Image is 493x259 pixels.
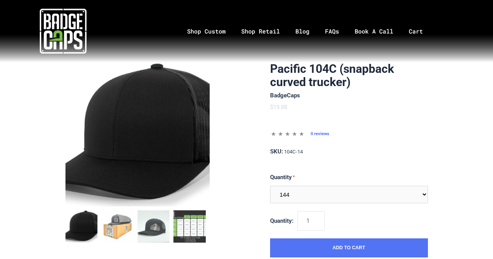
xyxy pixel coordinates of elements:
button: mark as featured image [138,210,170,243]
img: BadgeCaps - Pacific 104C [65,210,98,243]
a: Cart [401,11,440,52]
img: badgecaps white logo with green acccent [40,8,87,55]
h1: Pacific 104C (snapback curved trucker) [270,62,428,89]
button: mark as featured image [101,210,134,243]
button: mark as featured image [65,210,98,243]
span: 104C-14 [284,149,303,155]
a: Book A Call [347,11,401,52]
a: 0 reviews [311,131,329,136]
span: SKU: [270,148,283,155]
a: Blog [288,11,317,52]
button: Add to Cart [270,238,428,258]
button: mark as featured image [173,210,206,243]
span: Quantity: [270,217,293,224]
img: BadgeCaps - Pacific 104C [138,210,170,243]
label: Quantity [270,173,428,182]
img: BadgeCaps custom logo hats [101,210,134,243]
a: Shop Custom [179,11,233,52]
a: FAQs [317,11,347,52]
nav: Menu [127,11,493,52]
span: BadgeCaps [270,93,428,99]
img: BadgeCaps - Pacific 104C [65,62,210,206]
a: Shop Retail [233,11,288,52]
span: $19.88 [270,104,287,111]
